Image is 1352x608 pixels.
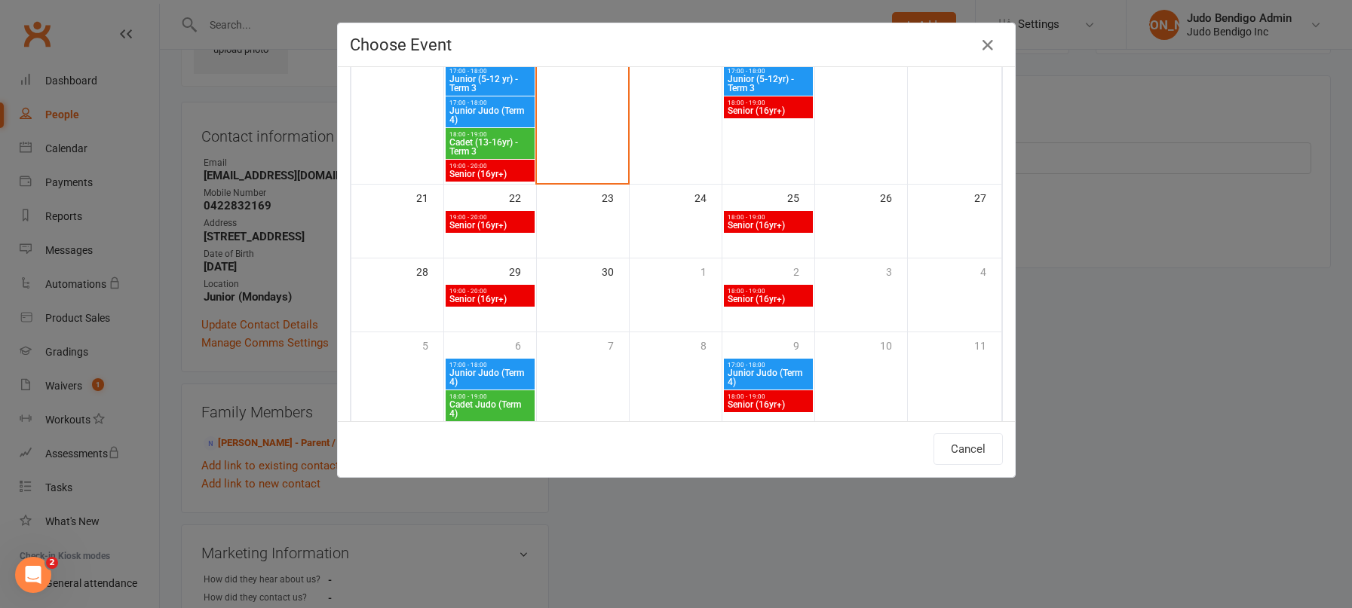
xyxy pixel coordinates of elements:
span: 2 [46,557,58,569]
span: Senior (16yr+) [727,106,810,115]
div: 2 [793,258,814,283]
span: 18:00 - 19:00 [727,99,810,106]
span: Junior Judo (Term 4) [727,368,810,386]
span: Junior (5-12 yr) - Term 3 [449,75,532,93]
div: 21 [416,185,443,209]
div: 25 [787,185,814,209]
span: 18:00 - 19:00 [727,214,810,221]
iframe: Intercom live chat [15,557,51,593]
span: 17:00 - 18:00 [449,362,532,368]
button: Close [976,33,1000,57]
span: Junior Judo (Term 4) [449,368,532,386]
span: Junior (5-12yr) - Term 3 [727,75,810,93]
div: 5 [422,332,443,357]
div: 8 [701,332,722,357]
span: Senior (16yr+) [727,295,810,304]
span: 18:00 - 19:00 [449,393,532,400]
button: Cancel [934,433,1003,465]
span: 19:00 - 20:00 [449,163,532,170]
div: 24 [694,185,722,209]
div: 6 [515,332,536,357]
h4: Choose Event [350,35,1003,54]
span: Senior (16yr+) [449,170,532,179]
div: 30 [602,258,629,283]
span: 18:00 - 19:00 [449,131,532,138]
div: 11 [974,332,1001,357]
span: 19:00 - 20:00 [449,214,532,221]
div: 10 [880,332,907,357]
span: Junior Judo (Term 4) [449,106,532,124]
span: 18:00 - 19:00 [727,393,810,400]
div: 9 [793,332,814,357]
span: 19:00 - 20:00 [449,288,532,295]
span: Senior (16yr+) [727,221,810,230]
span: 18:00 - 19:00 [727,288,810,295]
span: 17:00 - 18:00 [727,362,810,368]
div: 29 [509,258,536,283]
div: 7 [608,332,629,357]
span: Senior (16yr+) [449,295,532,304]
span: 17:00 - 18:00 [449,99,532,106]
div: 4 [980,258,1001,283]
div: 23 [602,185,629,209]
div: 1 [701,258,722,283]
div: 22 [509,185,536,209]
div: 27 [974,185,1001,209]
div: 26 [880,185,907,209]
span: 17:00 - 18:00 [727,68,810,75]
span: Senior (16yr+) [727,400,810,409]
div: 3 [886,258,907,283]
span: Senior (16yr+) [449,221,532,230]
span: Cadet Judo (Term 4) [449,400,532,418]
span: 17:00 - 18:00 [449,68,532,75]
span: Cadet (13-16yr) - Term 3 [449,138,532,156]
div: 28 [416,258,443,283]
